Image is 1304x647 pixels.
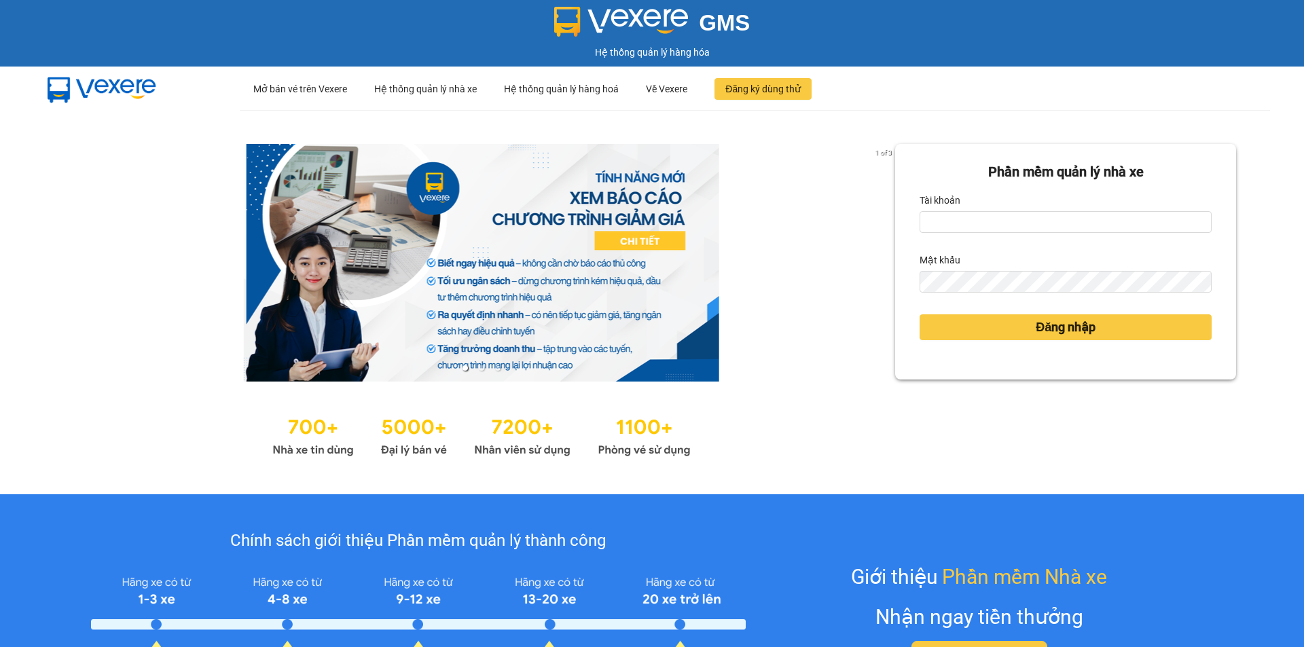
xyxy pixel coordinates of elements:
div: Về Vexere [646,67,687,111]
li: slide item 3 [495,365,501,371]
span: GMS [699,10,750,35]
div: Hệ thống quản lý hàng hoá [504,67,619,111]
div: Phần mềm quản lý nhà xe [920,162,1212,183]
label: Mật khẩu [920,249,960,271]
button: previous slide / item [68,144,87,382]
div: Mở bán vé trên Vexere [253,67,347,111]
div: Hệ thống quản lý hàng hóa [3,45,1301,60]
button: Đăng ký dùng thử [714,78,812,100]
input: Tài khoản [920,211,1212,233]
li: slide item 1 [463,365,468,371]
li: slide item 2 [479,365,484,371]
div: Nhận ngay tiền thưởng [875,601,1083,633]
span: Đăng ký dùng thử [725,81,801,96]
img: Statistics.png [272,409,691,460]
button: next slide / item [876,144,895,382]
input: Mật khẩu [920,271,1212,293]
img: logo 2 [554,7,689,37]
div: Giới thiệu [851,561,1107,593]
label: Tài khoản [920,189,960,211]
div: Hệ thống quản lý nhà xe [374,67,477,111]
span: Phần mềm Nhà xe [942,561,1107,593]
span: Đăng nhập [1036,318,1095,337]
p: 1 of 3 [871,144,895,162]
img: mbUUG5Q.png [34,67,170,111]
div: Chính sách giới thiệu Phần mềm quản lý thành công [91,528,745,554]
a: GMS [554,20,750,31]
button: Đăng nhập [920,314,1212,340]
